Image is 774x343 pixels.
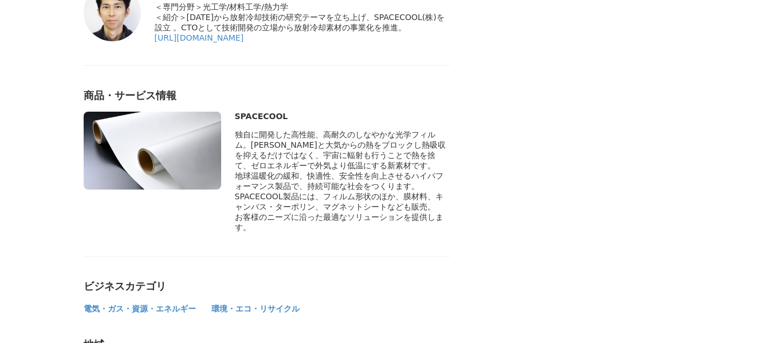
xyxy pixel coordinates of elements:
span: ＜紹介＞[DATE]から放射冷却技術の研究テーマを立ち上げ、SPACECOOL(株)を設立 。CTOとして技術開発の立場から放射冷却素材の事業化を推進。 [155,13,445,32]
a: 電気・ガス・資源・エネルギー [84,306,198,313]
span: SPACECOOL製品には、フィルム形状のほか、膜材料、キャンバス・ターポリン、マグネットシートなども販売。 [235,192,443,211]
span: お客様のニーズに沿った最適なソリューションを提供します。 [235,212,443,232]
span: 電気・ガス・資源・エネルギー [84,304,196,313]
div: SPACECOOL [235,112,450,121]
span: 地球温暖化の緩和、快適性、安全性を向上させるハイパフォーマンス製品で、持続可能な社会をつくります。 [235,171,443,191]
a: [URL][DOMAIN_NAME] [155,33,244,42]
span: 環境・エコ・リサイクル [211,304,300,313]
div: 商品・サービス情報 [84,89,450,102]
span: ＜専門分野＞光工学/材料工学/熱力学 [155,2,288,11]
div: ビジネスカテゴリ [84,279,450,293]
img: thumbnail_093146a0-58e6-11ee-a4ca-3b81fc72f4fb.jpg [84,112,221,190]
span: 独自に開発した高性能、高耐久のしなやかな光学フィルム。[PERSON_NAME]と大気からの熱をブロックし熱吸収を抑えるだけではなく、宇宙に輻射も行うことで熱を捨て、ゼロエネルギーで外気より低温... [235,130,446,170]
a: 環境・エコ・リサイクル [211,306,300,313]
